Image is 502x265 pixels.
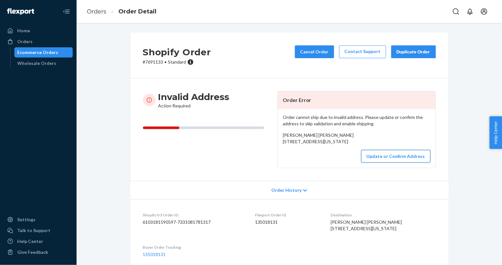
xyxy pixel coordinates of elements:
h2: Shopify Order [143,45,211,59]
dt: Destination [331,212,436,218]
div: Action Required [158,91,229,109]
ol: breadcrumbs [82,2,161,21]
p: # 7691133 [143,59,211,65]
img: Flexport logo [7,8,34,15]
a: Ecommerce Orders [14,47,73,58]
a: Talk to Support [4,225,73,236]
a: Wholesale Orders [14,58,73,68]
button: Duplicate Order [391,45,436,58]
a: Contact Support [339,45,386,58]
button: Open Search Box [450,5,462,18]
div: Home [17,27,30,34]
div: Wholesale Orders [18,60,56,66]
a: Help Center [4,236,73,246]
dt: Flexport Order ID [255,212,320,218]
div: Help Center [17,238,43,245]
button: Update or Confirm Address [361,150,431,163]
dd: 6103181590597-7331081781317 [143,219,245,225]
button: Open notifications [464,5,476,18]
a: 135018131 [143,252,166,257]
div: Duplicate Order [397,49,431,55]
h3: Invalid Address [158,91,229,103]
p: Order cannot ship due to invalid address. Please update or confirm the address to skip validation... [283,114,431,127]
a: Home [4,26,73,36]
dt: Buyer Order Tracking [143,245,245,250]
div: Settings [17,216,35,223]
div: Ecommerce Orders [18,49,58,56]
span: [PERSON_NAME] [PERSON_NAME] [STREET_ADDRESS][US_STATE] [283,132,354,144]
header: Order Error [278,91,436,109]
a: Orders [87,8,106,15]
button: Open account menu [478,5,491,18]
a: Order Detail [118,8,156,15]
a: Settings [4,214,73,225]
button: Close Navigation [60,5,73,18]
span: Standard [168,59,186,65]
div: Talk to Support [17,227,50,234]
button: Cancel Order [295,45,334,58]
div: Orders [17,38,33,45]
span: • [165,59,167,65]
span: [PERSON_NAME] [PERSON_NAME] [STREET_ADDRESS][US_STATE] [331,219,402,231]
button: Help Center [490,116,502,149]
dt: Shopify V3 Order ID [143,212,245,218]
a: Orders [4,36,73,47]
div: Give Feedback [17,249,48,255]
button: Give Feedback [4,247,73,257]
span: Order History [271,187,302,193]
dd: 135018131 [255,219,320,225]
